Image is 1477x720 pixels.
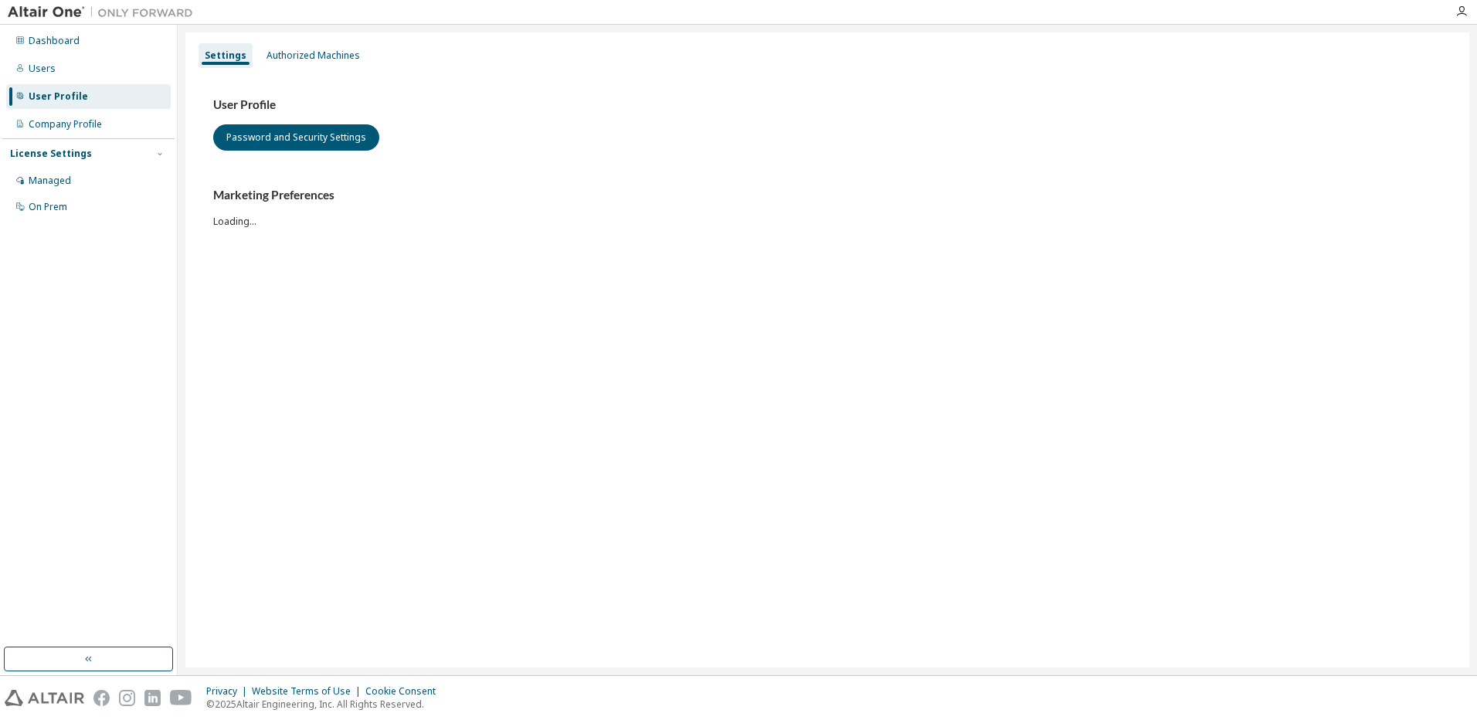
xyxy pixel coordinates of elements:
[5,690,84,706] img: altair_logo.svg
[205,49,246,62] div: Settings
[119,690,135,706] img: instagram.svg
[10,148,92,160] div: License Settings
[29,175,71,187] div: Managed
[8,5,201,20] img: Altair One
[29,201,67,213] div: On Prem
[267,49,360,62] div: Authorized Machines
[252,685,365,698] div: Website Terms of Use
[144,690,161,706] img: linkedin.svg
[29,90,88,103] div: User Profile
[29,63,56,75] div: Users
[170,690,192,706] img: youtube.svg
[365,685,445,698] div: Cookie Consent
[213,124,379,151] button: Password and Security Settings
[213,97,1441,113] h3: User Profile
[206,698,445,711] p: © 2025 Altair Engineering, Inc. All Rights Reserved.
[213,188,1441,227] div: Loading...
[29,35,80,47] div: Dashboard
[206,685,252,698] div: Privacy
[213,188,1441,203] h3: Marketing Preferences
[29,118,102,131] div: Company Profile
[93,690,110,706] img: facebook.svg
